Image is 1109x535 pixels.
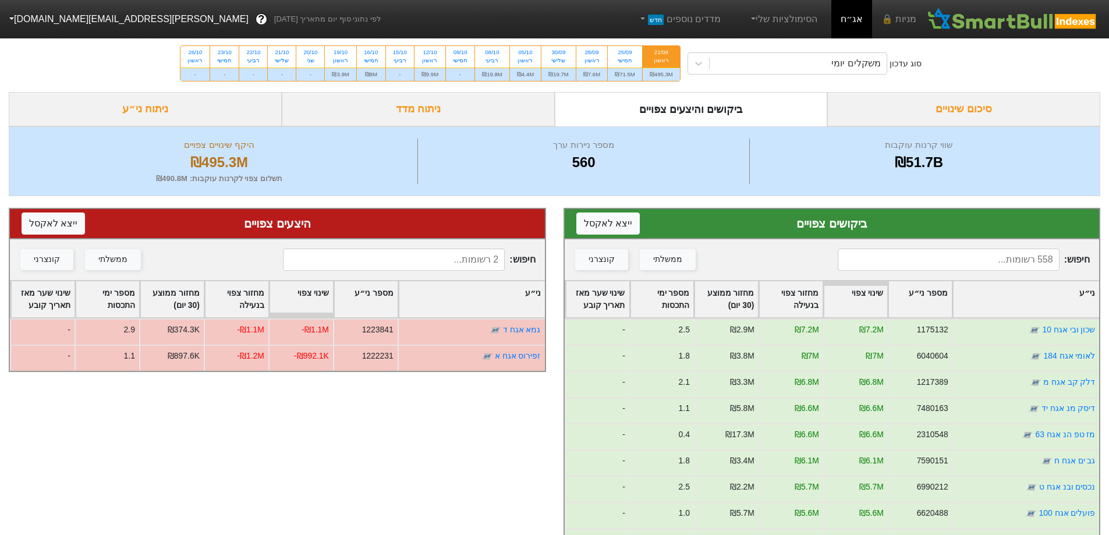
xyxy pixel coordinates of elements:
div: 1222231 [362,350,394,362]
img: tase link [1029,324,1040,336]
div: ₪3.9M [325,68,356,81]
div: ₪374.3K [168,324,200,336]
div: ₪19.7M [541,68,576,81]
div: - [296,68,324,81]
div: ₪6.6M [859,402,883,414]
a: לאומי אגח 184 [1043,351,1095,360]
a: פועלים אגח 100 [1039,508,1095,518]
div: ₪6.6M [794,402,819,414]
div: ₪7M [866,350,883,362]
div: 1.1 [124,350,135,362]
a: זפירוס אגח א [495,351,541,360]
div: ₪6.8M [859,376,883,388]
div: 0.4 [678,428,689,441]
div: ראשון [650,56,673,65]
a: שכון ובי אגח 10 [1042,325,1095,334]
div: 21/10 [275,48,289,56]
div: 6620488 [916,507,948,519]
div: ₪6.6M [859,428,883,441]
div: 2.9 [124,324,135,336]
input: 558 רשומות... [838,249,1060,271]
div: שני [303,56,317,65]
div: ₪71.5M [608,68,642,81]
a: מדדים נוספיםחדש [633,8,725,31]
div: -₪1.1M [237,324,264,336]
button: קונצרני [20,249,73,270]
div: - [565,318,629,345]
div: ₪5.6M [859,507,883,519]
div: ₪897.6K [168,350,200,362]
div: ₪5.7M [859,481,883,493]
a: גמא אגח ד [503,325,541,334]
div: ₪3.4M [729,455,754,467]
div: - [565,449,629,476]
div: Toggle SortBy [824,281,887,317]
div: 6040604 [916,350,948,362]
div: 1223841 [362,324,394,336]
div: ₪9.9M [414,68,445,81]
span: חיפוש : [838,249,1090,271]
div: - [10,345,75,371]
div: Toggle SortBy [630,281,694,317]
button: ממשלתי [85,249,141,270]
div: 1.1 [678,402,689,414]
div: היצעים צפויים [22,215,533,232]
div: חמישי [453,56,467,65]
div: חמישי [615,56,635,65]
div: - [565,345,629,371]
div: 7590151 [916,455,948,467]
div: Toggle SortBy [566,281,629,317]
div: ביקושים והיצעים צפויים [555,92,828,126]
div: 30/09 [548,48,569,56]
div: סוג עדכון [890,58,922,70]
div: Toggle SortBy [205,281,268,317]
div: 2.5 [678,324,689,336]
div: 2310548 [916,428,948,441]
div: ₪6.1M [794,455,819,467]
div: רביעי [482,56,502,65]
div: ראשון [517,56,534,65]
div: - [565,476,629,502]
div: - [565,502,629,528]
div: ₪2.9M [729,324,754,336]
div: - [565,423,629,449]
div: ניתוח ני״ע [9,92,282,126]
div: 2.1 [678,376,689,388]
div: ראשון [583,56,600,65]
div: 12/10 [421,48,438,56]
div: 2.5 [678,481,689,493]
div: 1.8 [678,455,689,467]
div: היקף שינויים צפויים [24,139,414,152]
div: ₪7.2M [859,324,883,336]
img: tase link [1022,429,1033,441]
div: ₪19.8M [475,68,509,81]
button: ייצא לאקסל [22,212,85,235]
div: 08/10 [482,48,502,56]
div: 23/10 [217,48,232,56]
div: 25/09 [615,48,635,56]
div: ₪495.3M [24,152,414,173]
div: חמישי [217,56,232,65]
img: tase link [1040,455,1052,467]
a: נכסים ובנ אגח ט [1039,482,1095,491]
div: ₪6.1M [859,455,883,467]
div: ניתוח מדד [282,92,555,126]
div: קונצרני [589,253,615,266]
img: tase link [1030,350,1041,362]
div: רביעי [393,56,407,65]
div: שלישי [275,56,289,65]
div: -₪1.1M [302,324,329,336]
div: Toggle SortBy [76,281,139,317]
div: 1.8 [678,350,689,362]
div: Toggle SortBy [11,281,75,317]
div: 6990212 [916,481,948,493]
div: ₪51.7B [753,152,1085,173]
button: קונצרני [575,249,628,270]
a: דיסק מנ אגח יד [1041,403,1095,413]
div: Toggle SortBy [270,281,333,317]
div: 560 [421,152,746,173]
img: tase link [481,350,493,362]
div: ₪3.8M [729,350,754,362]
div: קונצרני [34,253,60,266]
div: 28/09 [583,48,600,56]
